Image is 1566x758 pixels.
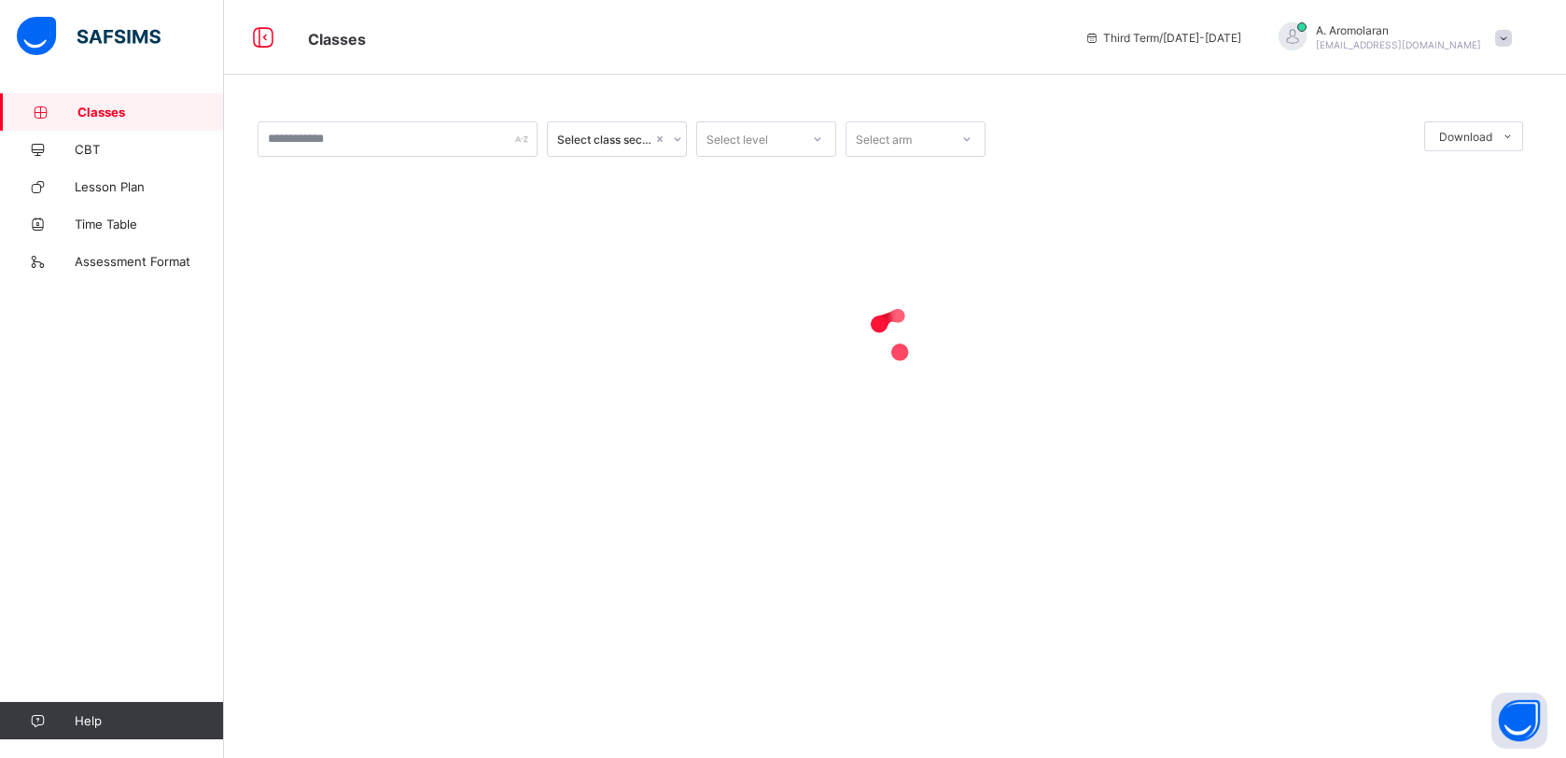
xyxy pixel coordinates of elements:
span: Lesson Plan [75,179,224,194]
div: A.Aromolaran [1260,22,1521,53]
span: Time Table [75,217,224,232]
span: A. Aromolaran [1316,23,1481,37]
div: Select level [706,121,768,157]
button: Open asap [1491,693,1547,749]
span: Classes [77,105,224,119]
span: Help [75,713,223,728]
div: Select class section [557,133,652,147]
span: Download [1439,130,1492,144]
img: safsims [17,17,161,56]
span: [EMAIL_ADDRESS][DOMAIN_NAME] [1316,39,1481,50]
span: Assessment Format [75,254,224,269]
span: Classes [308,30,366,49]
span: CBT [75,142,224,157]
span: session/term information [1084,31,1241,45]
div: Select arm [856,121,912,157]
